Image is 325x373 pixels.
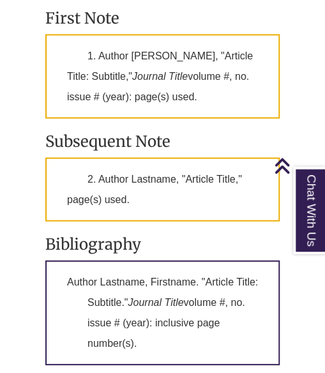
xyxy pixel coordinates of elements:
em: Journal Title [132,70,188,81]
h3: First Note [45,8,280,27]
a: Back to Top [274,157,322,174]
p: 2. Author Lastname, "Article Title," page(s) used. [45,157,280,221]
h3: Subsequent Note [45,131,280,151]
h3: Bibliography [45,234,280,254]
p: 1. Author [PERSON_NAME], "Article Title: Subtitle," volume #, no. issue # (year): page(s) used. [45,34,280,118]
p: Author Lastname, Firstname. "Article Title: Subtitle." volume #, no. issue # (year): inclusive pa... [45,260,280,365]
em: Journal Title [128,296,183,307]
